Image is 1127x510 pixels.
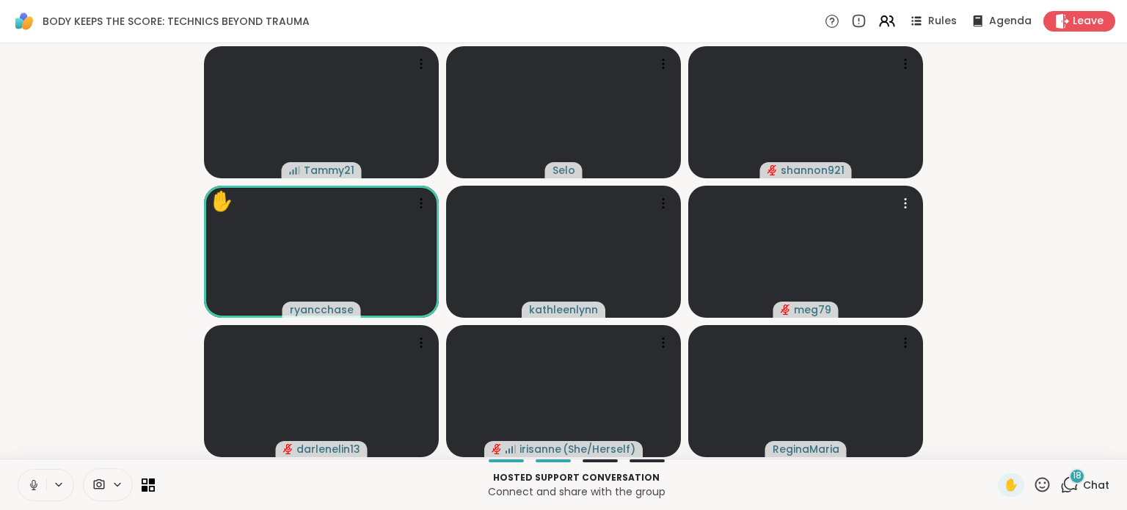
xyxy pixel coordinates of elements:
[43,14,310,29] span: BODY KEEPS THE SCORE: TECHNICS BEYOND TRAUMA
[1073,470,1082,482] span: 18
[519,442,561,456] span: irisanne
[928,14,957,29] span: Rules
[552,163,575,178] span: Selo
[210,187,233,216] div: ✋
[296,442,360,456] span: darlenelin13
[781,305,791,315] span: audio-muted
[1073,14,1104,29] span: Leave
[12,9,37,34] img: ShareWell Logomark
[1083,478,1109,492] span: Chat
[492,444,502,454] span: audio-muted
[794,302,831,317] span: meg79
[164,484,989,499] p: Connect and share with the group
[304,163,354,178] span: Tammy21
[773,442,839,456] span: ReginaMaria
[529,302,598,317] span: kathleenlynn
[781,163,845,178] span: shannon921
[767,165,778,175] span: audio-muted
[563,442,635,456] span: ( She/Herself )
[283,444,293,454] span: audio-muted
[989,14,1032,29] span: Agenda
[290,302,354,317] span: ryancchase
[1004,476,1018,494] span: ✋
[164,471,989,484] p: Hosted support conversation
